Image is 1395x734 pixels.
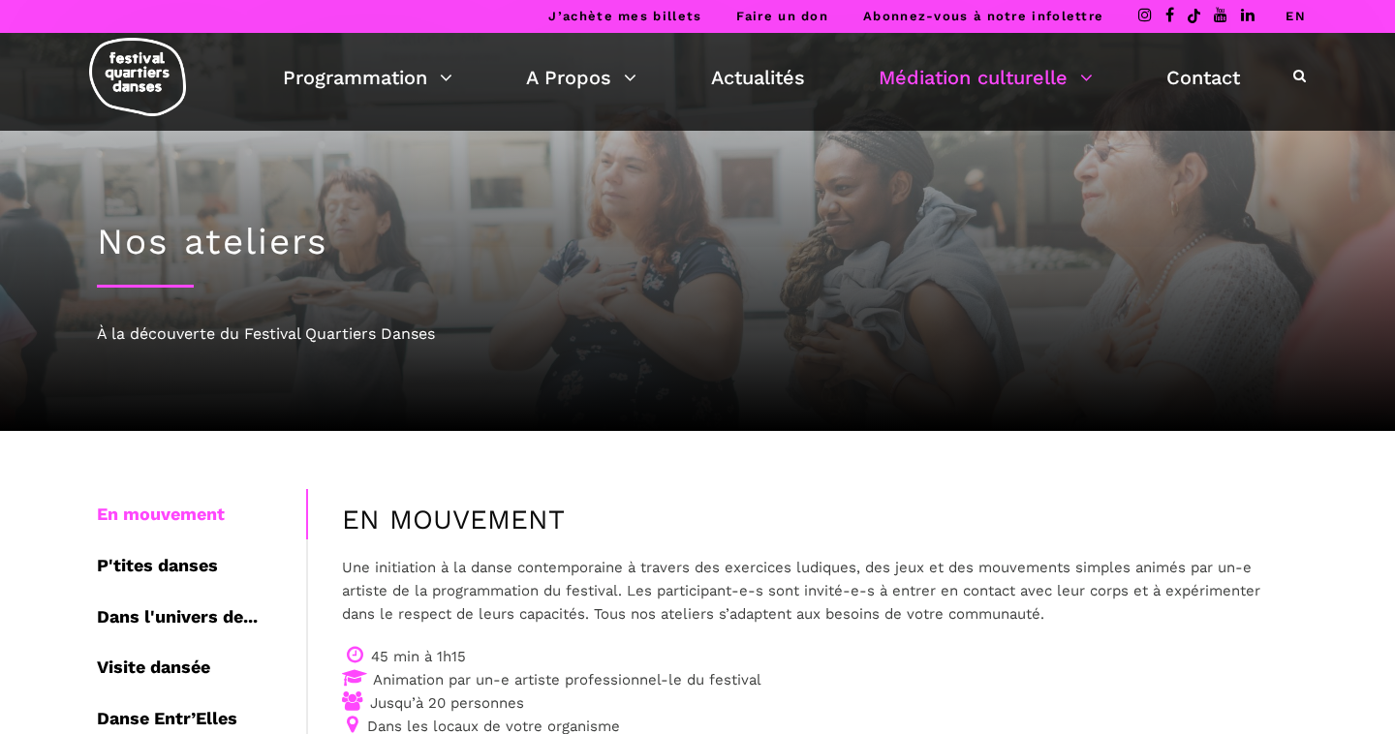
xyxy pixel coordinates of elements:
a: Abonnez-vous à notre infolettre [863,9,1103,23]
p: Une initiation à la danse contemporaine à travers des exercices ludiques, des jeux et des mouveme... [342,556,1264,626]
div: Visite dansée [97,642,306,693]
div: P'tites danses [97,540,306,592]
div: Dans l'univers de... [97,592,306,643]
a: Faire un don [736,9,828,23]
a: EN [1286,9,1306,23]
a: A Propos [526,61,636,94]
a: Contact [1166,61,1240,94]
a: Actualités [711,61,805,94]
a: Médiation culturelle [879,61,1093,94]
div: À la découverte du Festival Quartiers Danses [97,321,1298,347]
img: logo-fqd-med [89,38,186,116]
a: Programmation [283,61,452,94]
h1: Nos ateliers [97,221,1298,263]
a: J’achète mes billets [548,9,701,23]
div: En mouvement [97,489,306,540]
h4: EN MOUVEMENT [342,504,1264,536]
